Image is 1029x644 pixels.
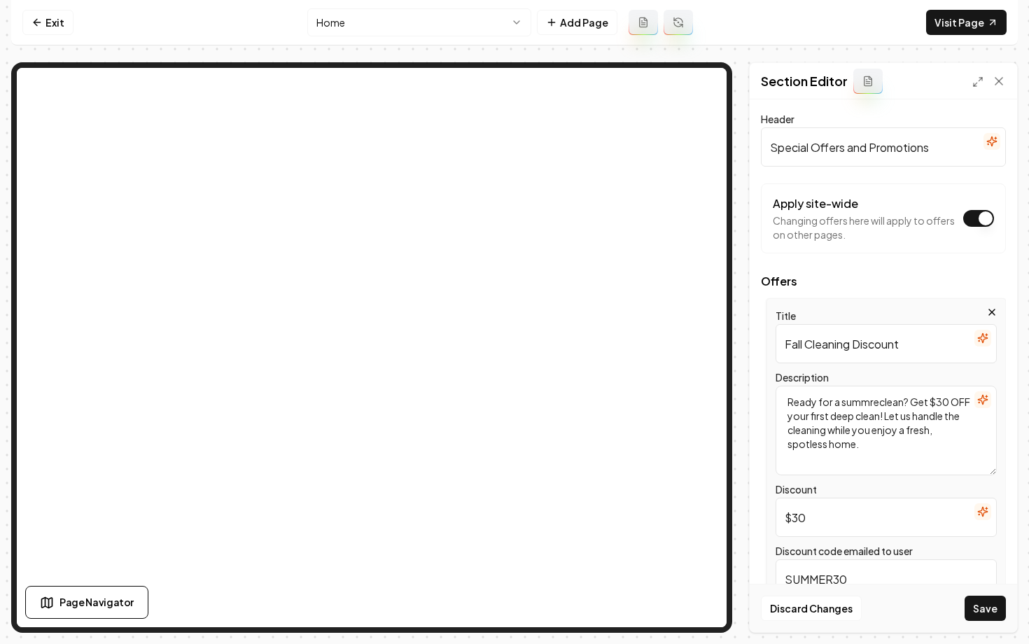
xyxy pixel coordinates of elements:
label: Discount [776,483,817,496]
span: Offers [761,276,1006,287]
h2: Section Editor [761,71,848,91]
a: Visit Page [926,10,1007,35]
button: Add Page [537,10,617,35]
span: Page Navigator [59,595,134,610]
input: Title [776,324,997,363]
label: Title [776,309,796,322]
button: Regenerate page [664,10,693,35]
label: Header [761,113,794,125]
button: Page Navigator [25,586,148,619]
label: Discount code emailed to user [776,545,913,557]
p: Changing offers here will apply to offers on other pages. [773,213,956,241]
button: Discard Changes [761,596,862,621]
input: Discount [776,498,997,537]
input: Header [761,127,1006,167]
button: Add admin page prompt [629,10,658,35]
a: Exit [22,10,73,35]
button: Add admin section prompt [853,69,883,94]
input: VIP25 [776,559,997,598]
button: Save [965,596,1006,621]
label: Description [776,371,829,384]
label: Apply site-wide [773,196,858,211]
